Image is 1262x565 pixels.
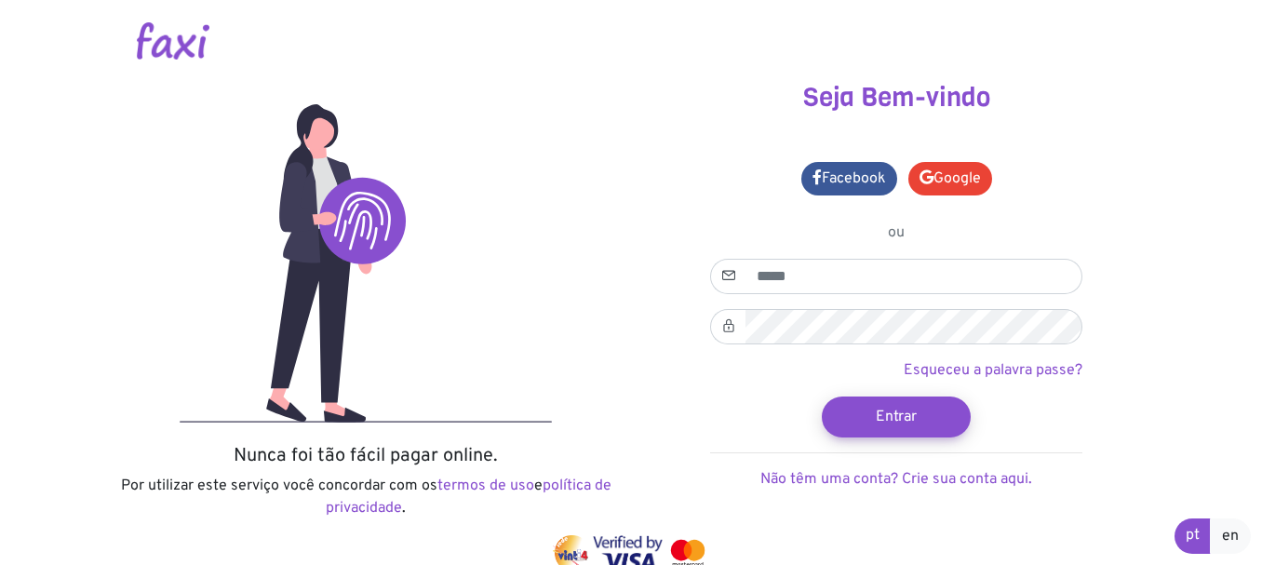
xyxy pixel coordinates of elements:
[114,445,617,467] h5: Nunca foi tão fácil pagar online.
[760,470,1032,489] a: Não têm uma conta? Crie sua conta aqui.
[437,477,534,495] a: termos de uso
[645,82,1148,114] h3: Seja Bem-vindo
[114,475,617,519] p: Por utilizar este serviço você concordar com os e .
[1210,518,1251,554] a: en
[822,397,971,437] button: Entrar
[710,222,1082,244] p: ou
[1175,518,1211,554] a: pt
[908,162,992,195] a: Google
[801,162,897,195] a: Facebook
[904,361,1082,380] a: Esqueceu a palavra passe?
